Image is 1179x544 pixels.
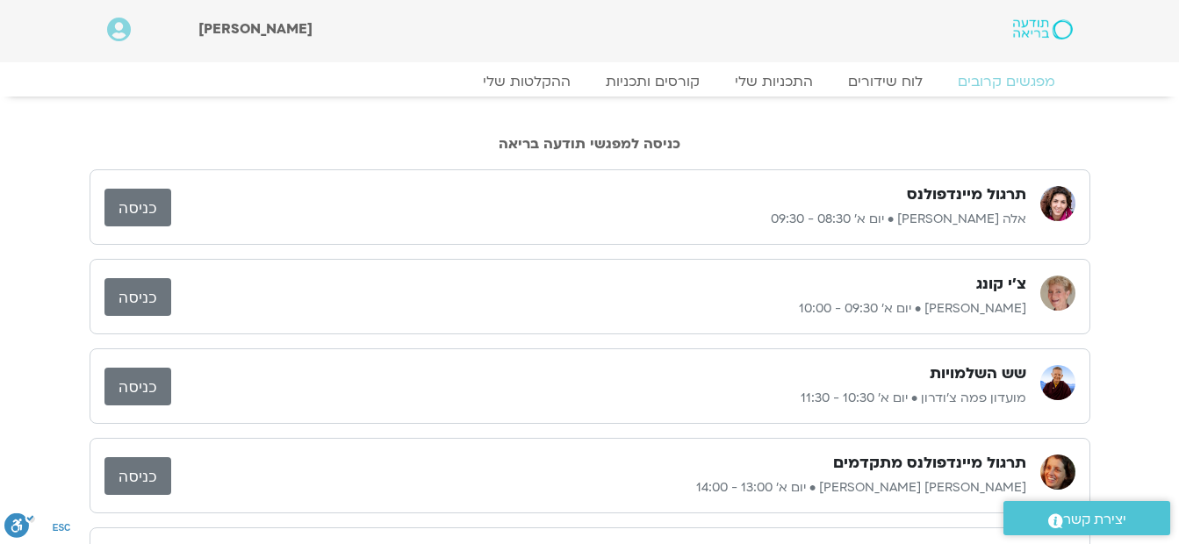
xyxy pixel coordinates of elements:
img: מועדון פמה צ'ודרון [1040,365,1075,400]
a: כניסה [104,368,171,405]
a: לוח שידורים [830,73,940,90]
p: [PERSON_NAME] [PERSON_NAME] • יום א׳ 13:00 - 14:00 [171,477,1026,498]
h3: תרגול מיינדפולנס [907,184,1026,205]
p: מועדון פמה צ'ודרון • יום א׳ 10:30 - 11:30 [171,388,1026,409]
p: אלה [PERSON_NAME] • יום א׳ 08:30 - 09:30 [171,209,1026,230]
span: [PERSON_NAME] [198,19,313,39]
a: מפגשים קרובים [940,73,1073,90]
img: חני שלם [1040,276,1075,311]
a: כניסה [104,189,171,226]
h3: צ'י קונג [976,274,1026,295]
img: סיגל בירן אבוחצירה [1040,455,1075,490]
nav: Menu [107,73,1073,90]
a: ההקלטות שלי [465,73,588,90]
img: אלה טולנאי [1040,186,1075,221]
a: כניסה [104,278,171,316]
h3: תרגול מיינדפולנס מתקדמים [833,453,1026,474]
a: התכניות שלי [717,73,830,90]
h2: כניסה למפגשי תודעה בריאה [90,136,1090,152]
h3: שש השלמויות [930,363,1026,384]
a: כניסה [104,457,171,495]
span: יצירת קשר [1063,508,1126,532]
a: קורסים ותכניות [588,73,717,90]
p: [PERSON_NAME] • יום א׳ 09:30 - 10:00 [171,298,1026,319]
a: יצירת קשר [1003,501,1170,535]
